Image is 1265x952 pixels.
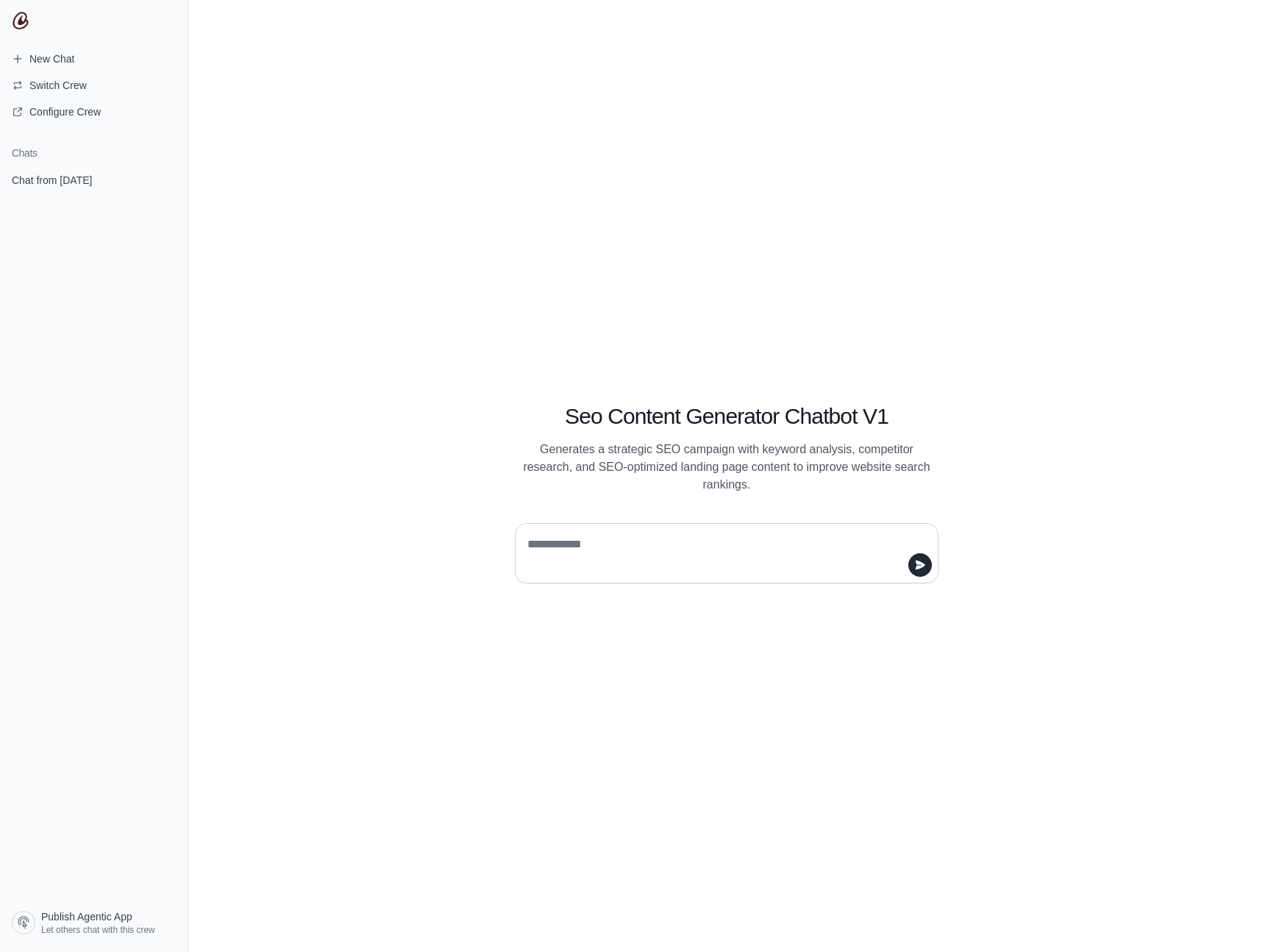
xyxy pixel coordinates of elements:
[6,166,182,193] a: Chat from [DATE]
[29,104,101,119] span: Configure Crew
[6,74,182,97] button: Switch Crew
[12,173,92,188] span: Chat from [DATE]
[29,51,74,66] span: New Chat
[41,924,155,936] span: Let others chat with this crew
[6,100,182,124] a: Configure Crew
[29,78,87,93] span: Switch Crew
[41,909,132,924] span: Publish Agentic App
[515,441,938,494] p: Generates a strategic SEO campaign with keyword analysis, competitor research, and SEO-optimized ...
[515,403,938,430] h1: Seo Content Generator Chatbot V1
[12,12,29,29] img: CrewAI Logo
[6,47,182,71] a: New Chat
[6,905,182,940] a: Publish Agentic App Let others chat with this crew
